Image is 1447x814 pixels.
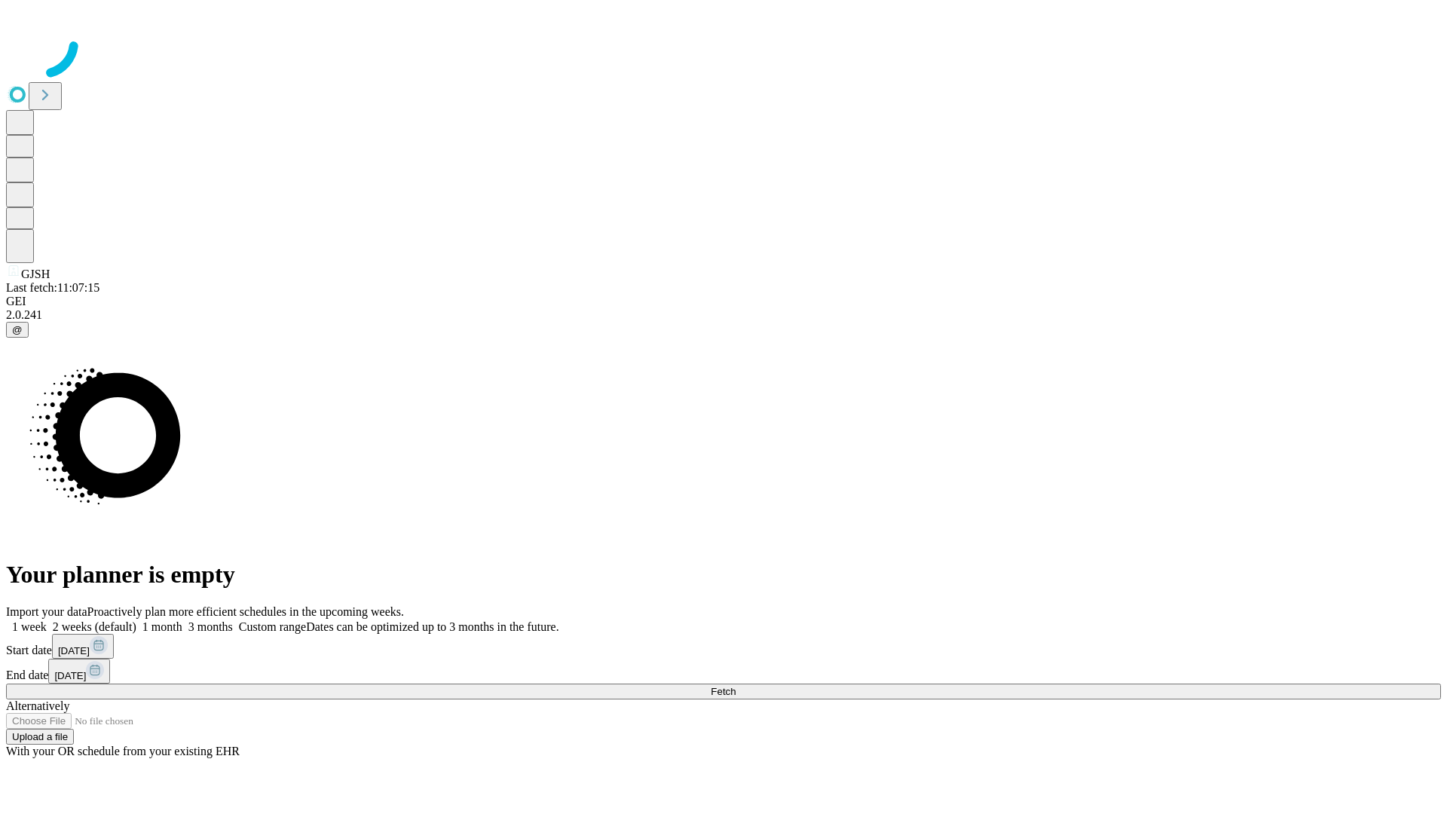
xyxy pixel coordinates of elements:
[6,322,29,338] button: @
[306,620,558,633] span: Dates can be optimized up to 3 months in the future.
[6,745,240,757] span: With your OR schedule from your existing EHR
[6,281,99,294] span: Last fetch: 11:07:15
[6,634,1441,659] div: Start date
[6,295,1441,308] div: GEI
[21,268,50,280] span: GJSH
[6,605,87,618] span: Import your data
[53,620,136,633] span: 2 weeks (default)
[6,561,1441,589] h1: Your planner is empty
[6,729,74,745] button: Upload a file
[711,686,736,697] span: Fetch
[6,684,1441,699] button: Fetch
[6,659,1441,684] div: End date
[52,634,114,659] button: [DATE]
[239,620,306,633] span: Custom range
[48,659,110,684] button: [DATE]
[6,699,69,712] span: Alternatively
[87,605,404,618] span: Proactively plan more efficient schedules in the upcoming weeks.
[6,308,1441,322] div: 2.0.241
[188,620,233,633] span: 3 months
[12,324,23,335] span: @
[12,620,47,633] span: 1 week
[142,620,182,633] span: 1 month
[54,670,86,681] span: [DATE]
[58,645,90,656] span: [DATE]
